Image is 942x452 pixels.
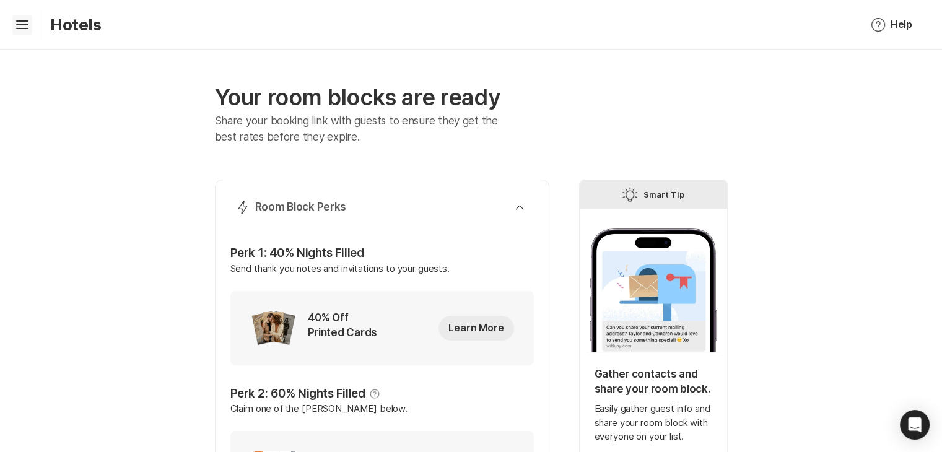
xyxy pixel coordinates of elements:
[900,410,930,440] div: Open Intercom Messenger
[215,84,549,111] p: Your room blocks are ready
[595,402,712,444] p: Easily gather guest info and share your room block with everyone on your list.
[438,316,513,341] button: Learn More
[230,402,534,431] p: Claim one of the [PERSON_NAME] below.
[230,262,534,291] p: Send thank you notes and invitations to your guests.
[230,385,365,402] p: Perk 2: 60% Nights Filled
[643,187,684,202] p: Smart Tip
[308,311,381,346] p: 40% Off Printed Cards
[255,200,347,215] p: Room Block Perks
[595,367,712,397] p: Gather contacts and share your room block.
[230,195,534,220] button: Room Block Perks
[250,311,298,346] img: incentive
[50,15,102,34] p: Hotels
[230,245,534,262] p: Perk 1: 40% Nights Filled
[856,10,927,40] button: Help
[215,113,517,145] p: Share your booking link with guests to ensure they get the best rates before they expire.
